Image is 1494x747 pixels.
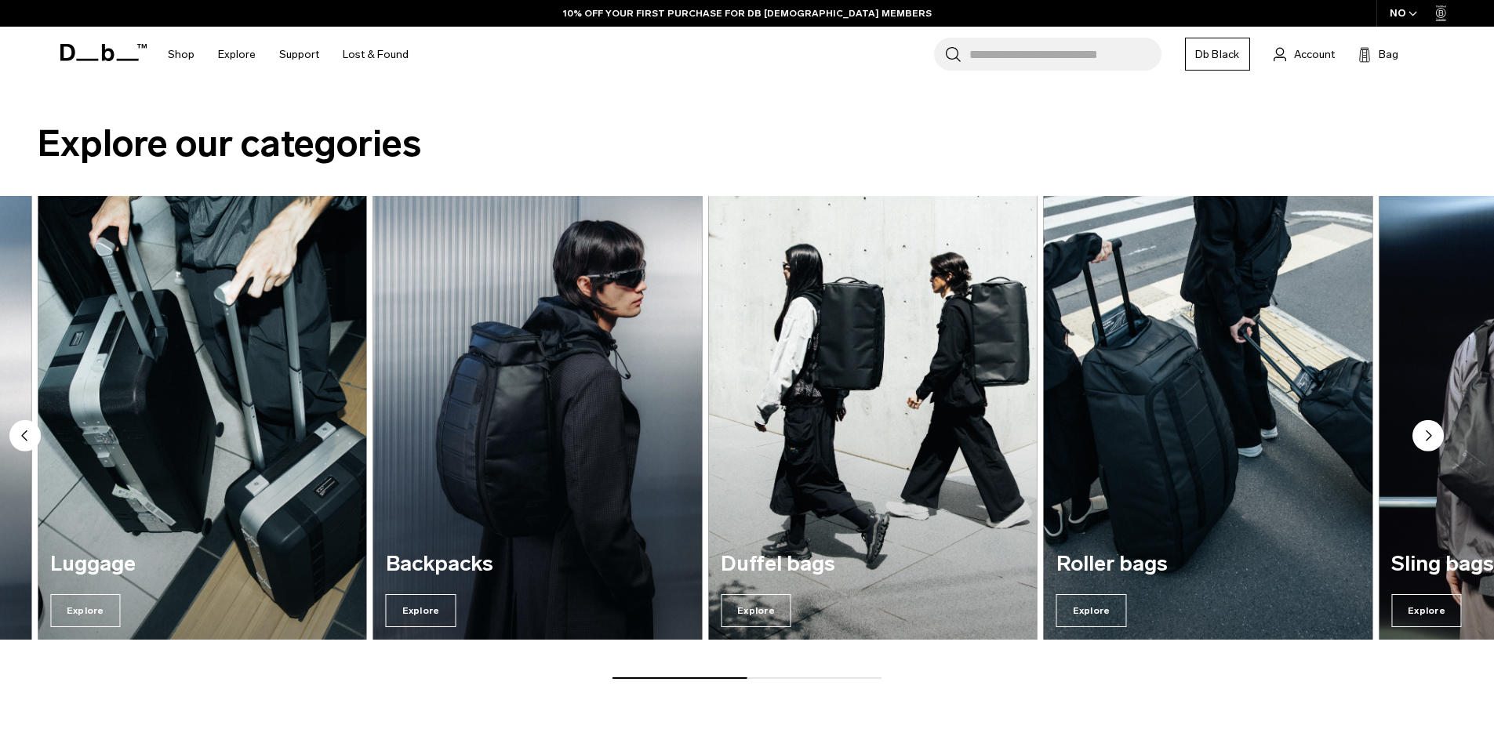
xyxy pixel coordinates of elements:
a: Backpacks Explore [373,196,703,640]
button: Next slide [1412,420,1444,455]
div: 2 / 7 [38,196,367,640]
span: Explore [1056,594,1127,627]
a: Support [279,27,319,82]
button: Bag [1358,45,1398,63]
span: Explore [721,594,791,627]
div: 4 / 7 [708,196,1038,640]
span: Explore [386,594,456,627]
span: Account [1294,46,1335,63]
h3: Luggage [50,553,354,576]
div: 3 / 7 [373,196,703,640]
a: Duffel bags Explore [708,196,1038,640]
button: Previous slide [9,420,41,455]
h3: Roller bags [1056,553,1361,576]
a: 10% OFF YOUR FIRST PURCHASE FOR DB [DEMOGRAPHIC_DATA] MEMBERS [563,6,932,20]
a: Luggage Explore [38,196,367,640]
h3: Backpacks [386,553,690,576]
h3: Duffel bags [721,553,1025,576]
a: Roller bags Explore [1044,196,1373,640]
a: Account [1274,45,1335,63]
a: Explore [218,27,256,82]
nav: Main Navigation [156,27,420,82]
a: Shop [168,27,194,82]
a: Db Black [1185,38,1250,71]
div: 5 / 7 [1044,196,1373,640]
h2: Explore our categories [38,116,1456,172]
a: Lost & Found [343,27,409,82]
span: Bag [1379,46,1398,63]
span: Explore [50,594,121,627]
span: Explore [1391,594,1462,627]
